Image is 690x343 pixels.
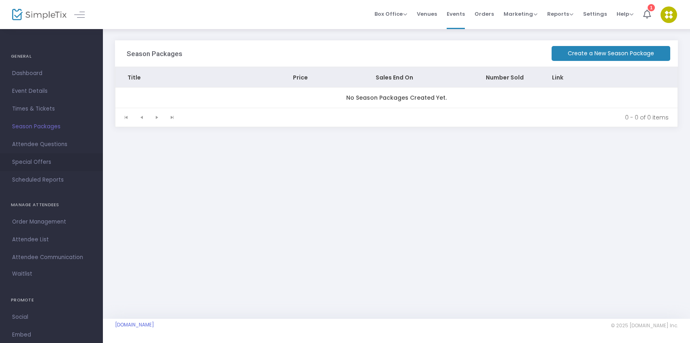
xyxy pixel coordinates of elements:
[12,121,91,132] span: Season Packages
[115,322,154,328] a: [DOMAIN_NAME]
[547,10,573,18] span: Reports
[417,4,437,24] span: Venues
[127,50,182,58] h3: Season Packages
[186,113,669,121] kendo-pager-info: 0 - 0 of 0 items
[583,4,607,24] span: Settings
[281,67,364,88] th: Price
[12,270,32,278] span: Waitlist
[12,104,91,114] span: Times & Tickets
[617,10,634,18] span: Help
[12,330,91,340] span: Embed
[11,292,92,308] h4: PROMOTE
[12,157,91,167] span: Special Offers
[12,312,91,322] span: Social
[648,4,655,11] div: 1
[374,10,407,18] span: Box Office
[11,48,92,65] h4: GENERAL
[12,86,91,96] span: Event Details
[115,67,677,108] div: Data table
[11,197,92,213] h4: MANAGE ATTENDEES
[504,10,537,18] span: Marketing
[12,175,91,185] span: Scheduled Reports
[475,4,494,24] span: Orders
[12,68,91,79] span: Dashboard
[611,322,678,329] span: © 2025 [DOMAIN_NAME] Inc.
[115,67,281,88] th: Title
[12,139,91,150] span: Attendee Questions
[12,234,91,245] span: Attendee List
[552,46,670,61] m-button: Create a New Season Package
[364,67,474,88] th: Sales End On
[12,252,91,263] span: Attendee Communication
[115,88,677,108] td: No Season Packages Created Yet.
[12,217,91,227] span: Order Management
[474,67,540,88] th: Number Sold
[540,67,623,88] th: Link
[447,4,465,24] span: Events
